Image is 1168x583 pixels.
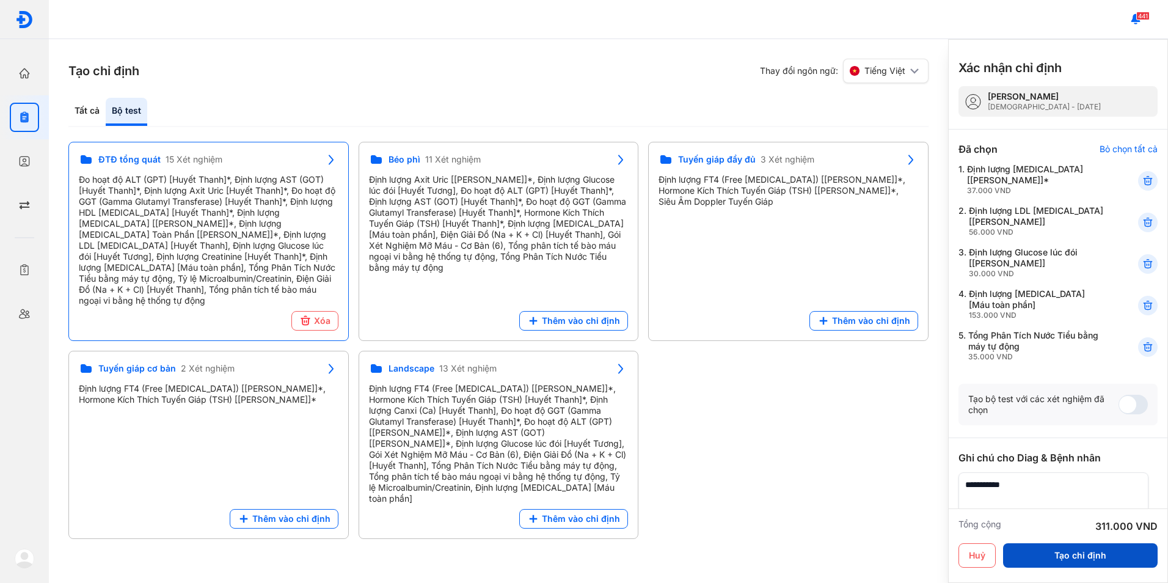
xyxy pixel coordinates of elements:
span: 2 Xét nghiệm [181,363,235,374]
div: Bỏ chọn tất cả [1100,144,1158,155]
h3: Tạo chỉ định [68,62,139,79]
div: 35.000 VND [968,352,1108,362]
span: ĐTĐ tổng quát [98,154,161,165]
button: Thêm vào chỉ định [809,311,918,331]
div: Tổng cộng [958,519,1001,533]
button: Thêm vào chỉ định [230,509,338,529]
span: 3 Xét nghiệm [761,154,814,165]
div: [DEMOGRAPHIC_DATA] - [DATE] [988,102,1101,112]
div: Định lượng LDL [MEDICAL_DATA] [[PERSON_NAME]] [969,205,1108,237]
h3: Xác nhận chỉ định [958,59,1062,76]
div: 153.000 VND [969,310,1108,320]
div: 2. [958,205,1108,237]
div: Thay đổi ngôn ngữ: [760,59,929,83]
span: 11 Xét nghiệm [425,154,481,165]
div: Định lượng FT4 (Free [MEDICAL_DATA]) [[PERSON_NAME]]*, Hormone Kích Thích Tuyến Giáp (TSH) [[PERS... [79,383,338,405]
div: Tất cả [68,98,106,126]
div: 37.000 VND [967,186,1108,196]
div: Tổng Phân Tích Nước Tiểu bằng máy tự động [968,330,1108,362]
button: Thêm vào chỉ định [519,311,628,331]
div: 311.000 VND [1095,519,1158,533]
span: 441 [1136,12,1150,20]
div: Định lượng FT4 (Free [MEDICAL_DATA]) [[PERSON_NAME]]*, Hormone Kích Thích Tuyến Giáp (TSH) [[PERS... [659,174,918,207]
img: logo [15,10,34,29]
span: 13 Xét nghiệm [439,363,497,374]
span: Thêm vào chỉ định [542,513,620,524]
div: 4. [958,288,1108,320]
div: [PERSON_NAME] [988,91,1101,102]
div: Định lượng [MEDICAL_DATA] [[PERSON_NAME]]* [967,164,1108,196]
span: Béo phì [389,154,420,165]
span: Landscape [389,363,434,374]
button: Huỷ [958,543,996,568]
img: logo [15,549,34,568]
span: Xóa [314,315,330,326]
div: Định lượng FT4 (Free [MEDICAL_DATA]) [[PERSON_NAME]]*, Hormone Kích Thích Tuyến Giáp (TSH) [Huyết... [369,383,629,504]
div: Bộ test [106,98,147,126]
div: Định lượng [MEDICAL_DATA] [Máu toàn phần] [969,288,1108,320]
button: Thêm vào chỉ định [519,509,628,529]
span: Tuyến giáp cơ bản [98,363,176,374]
div: 5. [958,330,1108,362]
button: Tạo chỉ định [1003,543,1158,568]
div: Tạo bộ test với các xét nghiệm đã chọn [968,394,1119,416]
div: 1. [958,164,1108,196]
div: Đã chọn [958,142,998,156]
span: Thêm vào chỉ định [252,513,330,524]
span: Thêm vào chỉ định [542,315,620,326]
div: 30.000 VND [969,269,1108,279]
button: Xóa [291,311,338,331]
div: 56.000 VND [969,227,1108,237]
div: Ghi chú cho Diag & Bệnh nhân [958,450,1158,465]
span: Thêm vào chỉ định [832,315,910,326]
div: Đo hoạt độ ALT (GPT) [Huyết Thanh]*, Định lượng AST (GOT) [Huyết Thanh]*, Định lượng Axit Uric [H... [79,174,338,306]
span: Tiếng Việt [864,65,905,76]
div: Định lượng Axit Uric [[PERSON_NAME]]*, Định lượng Glucose lúc đói [Huyết Tương], Đo hoạt độ ALT (... [369,174,629,273]
span: Tuyến giáp đầy đủ [678,154,756,165]
div: Định lượng Glucose lúc đói [[PERSON_NAME]] [969,247,1108,279]
div: 3. [958,247,1108,279]
span: 15 Xét nghiệm [166,154,222,165]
